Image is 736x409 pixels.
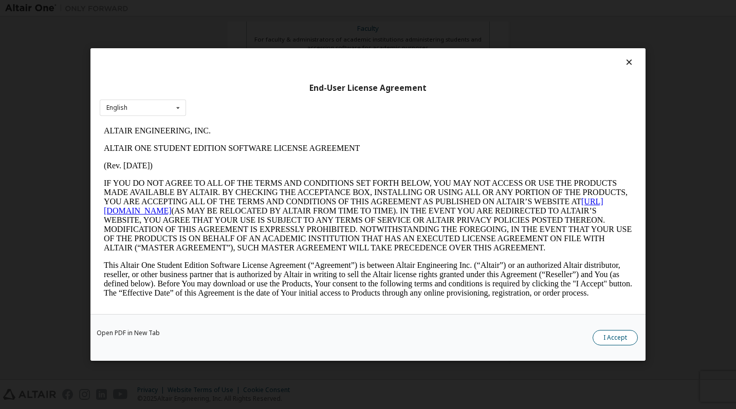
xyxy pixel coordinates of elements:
[4,56,532,130] p: IF YOU DO NOT AGREE TO ALL OF THE TERMS AND CONDITIONS SET FORTH BELOW, YOU MAY NOT ACCESS OR USE...
[4,139,532,176] p: This Altair One Student Edition Software License Agreement (“Agreement”) is between Altair Engine...
[97,330,160,336] a: Open PDF in New Tab
[100,83,636,93] div: End-User License Agreement
[4,22,532,31] p: ALTAIR ONE STUDENT EDITION SOFTWARE LICENSE AGREEMENT
[593,330,638,345] button: I Accept
[4,75,504,93] a: [URL][DOMAIN_NAME]
[106,105,127,111] div: English
[4,4,532,13] p: ALTAIR ENGINEERING, INC.
[4,39,532,48] p: (Rev. [DATE])
[4,184,532,202] p: From time to time, Altair may modify this Agreement. Altair will use reasonable efforts to notify...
